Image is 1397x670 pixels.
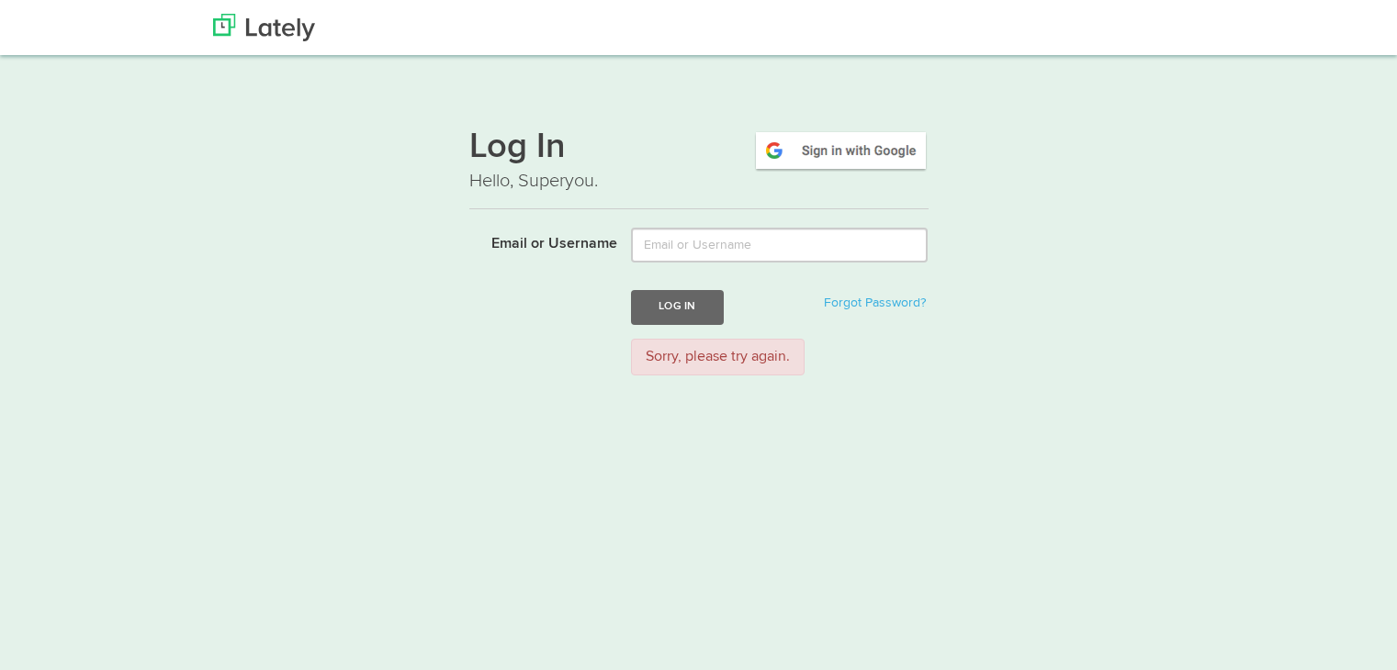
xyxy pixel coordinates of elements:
[631,339,805,376] div: Sorry, please try again.
[213,14,315,41] img: Lately
[631,290,723,324] button: Log In
[753,129,929,172] img: google-signin.png
[469,129,929,168] h1: Log In
[631,228,928,262] input: Email or Username
[469,168,929,195] p: Hello, Superyou.
[824,296,926,309] a: Forgot Password?
[456,228,618,255] label: Email or Username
